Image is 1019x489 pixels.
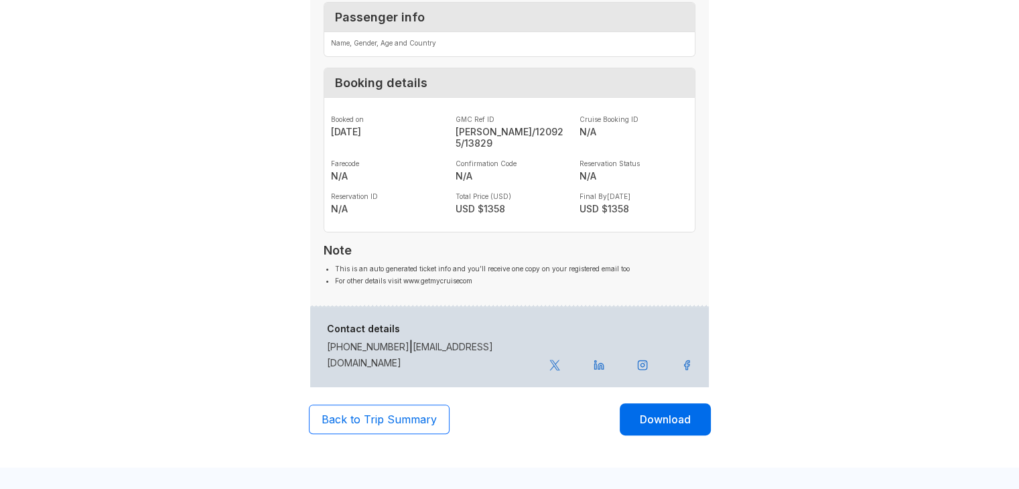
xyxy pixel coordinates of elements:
[580,192,688,200] label: Final By [DATE]
[324,68,695,98] div: Booking details
[640,411,691,427] span: Download
[331,170,439,182] strong: N/A
[331,192,439,200] label: Reservation ID
[331,203,439,214] strong: N/A
[309,405,450,434] button: Back to Trip Summary
[580,159,688,167] label: Reservation Status
[327,324,533,335] h6: Contact details
[331,115,439,123] label: Booked on
[327,341,409,352] a: [PHONE_NUMBER]
[456,126,564,149] strong: [PERSON_NAME]/120925/13829
[456,115,564,123] label: GMC Ref ID
[580,170,688,182] strong: N/A
[335,275,695,287] li: For other details visit www.getmycruisecom
[324,3,695,32] div: Passenger info
[456,170,564,182] strong: N/A
[456,159,564,167] label: Confirmation Code
[580,126,688,137] strong: N/A
[319,324,541,370] div: |
[456,192,564,200] label: Total Price (USD)
[620,403,711,435] button: Download
[331,159,439,167] label: Farecode
[335,263,695,275] li: This is an auto generated ticket info and you’ll receive one copy on your registered email too
[456,203,564,214] strong: USD $ 1358
[324,243,695,257] h3: Note
[580,115,688,123] label: Cruise Booking ID
[580,203,688,214] strong: USD $ 1358
[331,126,439,137] strong: [DATE]
[331,39,688,47] label: Name, Gender, Age and Country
